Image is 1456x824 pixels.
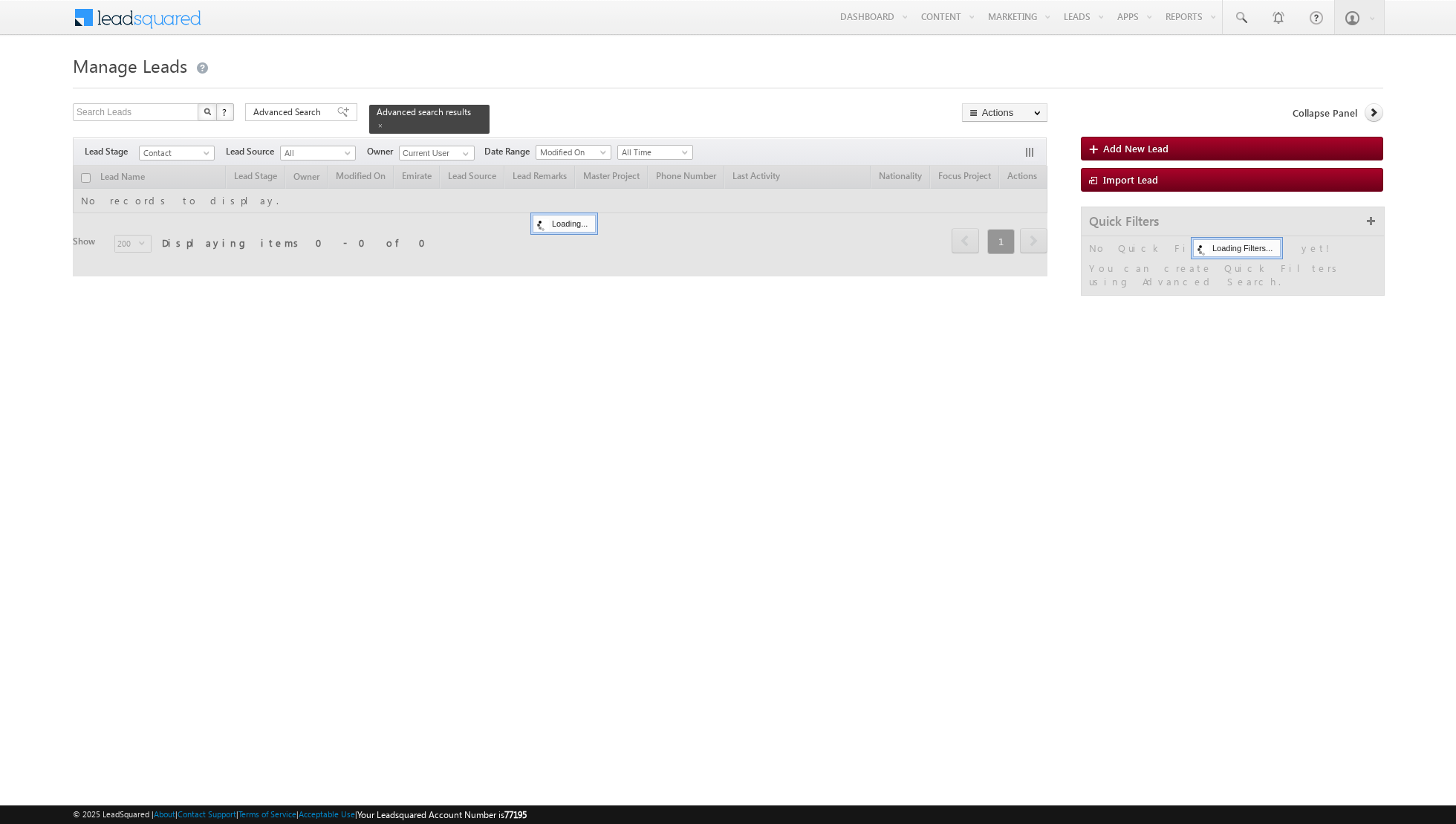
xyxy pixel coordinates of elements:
span: © 2025 LeadSquared | | | | | [73,808,527,822]
span: Contact [140,146,210,160]
a: Modified On [536,145,611,160]
span: All [281,146,351,160]
a: All Time [617,145,693,160]
a: Show All Items [455,146,473,161]
span: Modified On [536,146,607,159]
span: All Time [618,146,689,159]
button: Actions [962,103,1047,122]
a: Acceptable Use [299,809,355,819]
span: Your Leadsquared Account Number is [357,809,527,820]
span: Advanced Search [253,106,325,119]
span: ? [222,106,229,118]
div: Loading Filters... [1193,239,1281,257]
a: All [280,146,356,160]
span: Advanced search results [377,106,471,117]
span: Lead Source [226,145,280,158]
div: Loading... [533,215,596,233]
a: Terms of Service [238,809,296,819]
span: Lead Stage [85,145,139,158]
span: Owner [367,145,399,158]
img: Search [204,108,211,115]
span: Add New Lead [1103,142,1169,155]
span: Date Range [484,145,536,158]
span: Import Lead [1103,173,1158,186]
span: 77195 [504,809,527,820]
span: Manage Leads [73,53,187,77]
a: Contact Support [178,809,236,819]
a: About [154,809,175,819]
input: Type to Search [399,146,475,160]
span: Collapse Panel [1293,106,1357,120]
button: ? [216,103,234,121]
a: Contact [139,146,215,160]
